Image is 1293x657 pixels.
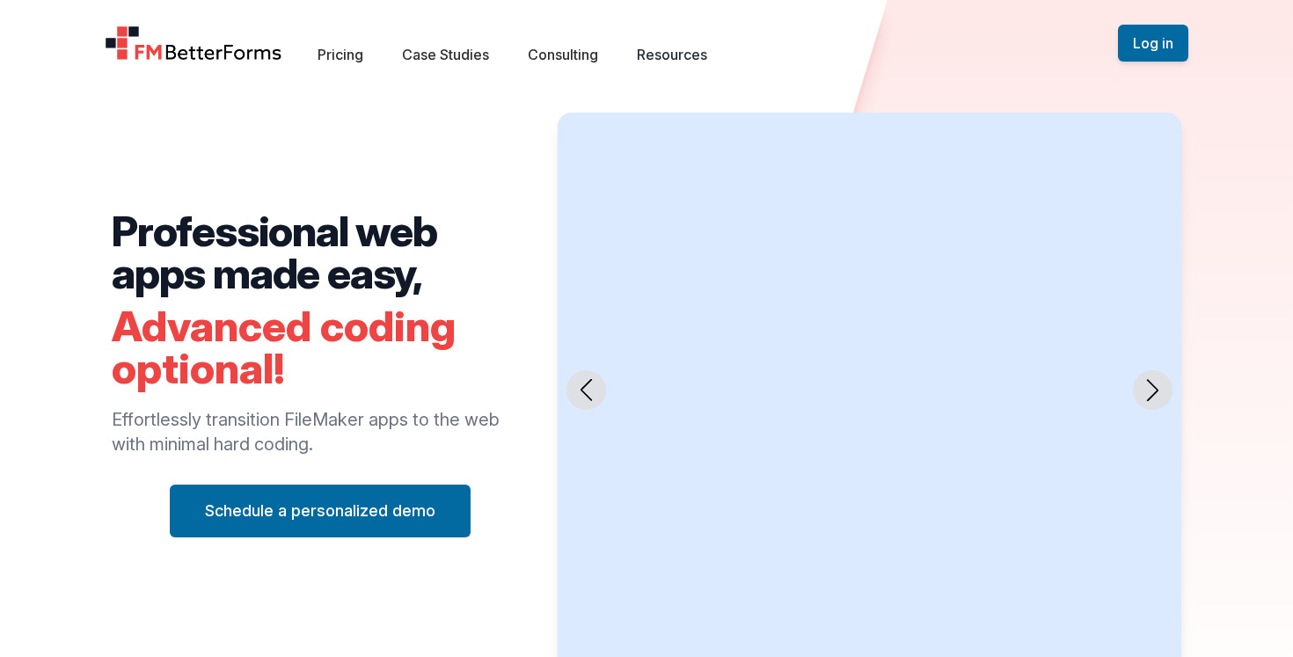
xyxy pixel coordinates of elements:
[105,26,282,61] a: Home
[170,485,471,537] button: Schedule a personalized demo
[318,46,363,63] a: Pricing
[402,46,489,63] a: Case Studies
[528,46,598,63] a: Consulting
[112,305,530,390] h2: Advanced coding optional!
[112,210,530,295] h2: Professional web apps made easy,
[112,407,530,456] p: Effortlessly transition FileMaker apps to the web with minimal hard coding.
[637,44,707,65] button: Resources
[84,21,1209,65] nav: Global
[1118,25,1188,62] button: Log in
